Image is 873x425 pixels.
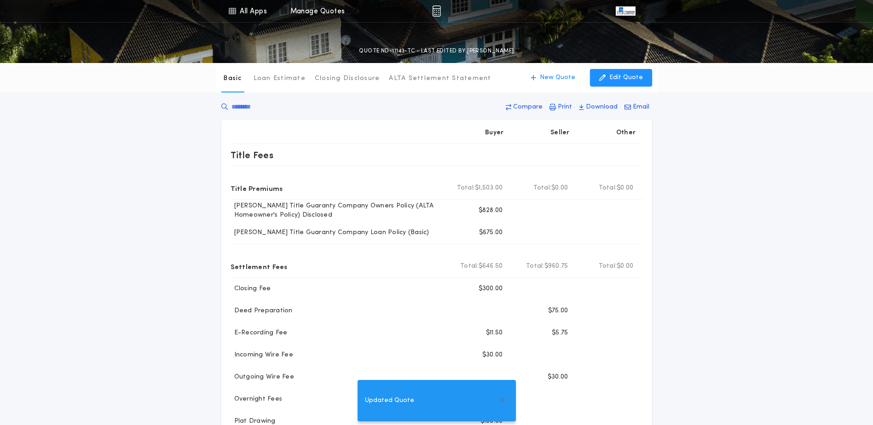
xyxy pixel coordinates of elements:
p: Deed Preparation [231,306,293,316]
p: $30.00 [548,373,568,382]
b: Total: [460,262,479,271]
button: Print [547,99,575,115]
b: Total: [599,184,617,193]
p: ALTA Settlement Statement [389,74,491,83]
p: Loan Estimate [254,74,306,83]
button: Email [622,99,652,115]
span: $1,503.00 [475,184,503,193]
span: Updated Quote [365,396,414,406]
p: Title Premiums [231,181,283,195]
p: $11.50 [486,328,503,338]
p: $828.00 [479,206,503,215]
button: New Quote [521,69,584,86]
p: Print [558,103,572,112]
p: Seller [550,128,570,138]
b: Total: [457,184,475,193]
p: Closing Fee [231,284,271,293]
p: Outgoing Wire Fee [231,373,294,382]
b: Total: [599,262,617,271]
p: Settlement Fees [231,259,288,274]
p: Download [586,103,618,112]
p: [PERSON_NAME] Title Guaranty Company Loan Policy (Basic) [231,228,429,237]
span: $0.00 [617,184,633,193]
p: Compare [513,103,543,112]
p: Title Fees [231,148,274,162]
p: $75.00 [548,306,568,316]
p: Basic [223,74,242,83]
p: QUOTE ND-11143-TC - LAST EDITED BY [PERSON_NAME] [359,46,514,56]
span: $646.50 [479,262,503,271]
button: Compare [503,99,545,115]
img: img [432,6,441,17]
p: New Quote [540,73,575,82]
p: Email [633,103,649,112]
p: Incoming Wire Fee [231,350,293,360]
p: $30.00 [482,350,503,360]
span: $0.00 [551,184,568,193]
span: $0.00 [617,262,633,271]
p: Closing Disclosure [315,74,380,83]
p: Buyer [485,128,503,138]
button: Download [576,99,620,115]
p: [PERSON_NAME] Title Guaranty Company Owners Policy (ALTA Homeowner's Policy) Disclosed [231,201,445,220]
p: E-Recording Fee [231,328,288,338]
b: Total: [526,262,544,271]
p: $300.00 [479,284,503,293]
button: Edit Quote [590,69,652,86]
span: $960.75 [544,262,568,271]
p: Other [616,128,635,138]
p: $5.75 [552,328,568,338]
p: $675.00 [479,228,503,237]
p: Edit Quote [609,73,643,82]
b: Total: [533,184,552,193]
img: vs-icon [616,6,635,16]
